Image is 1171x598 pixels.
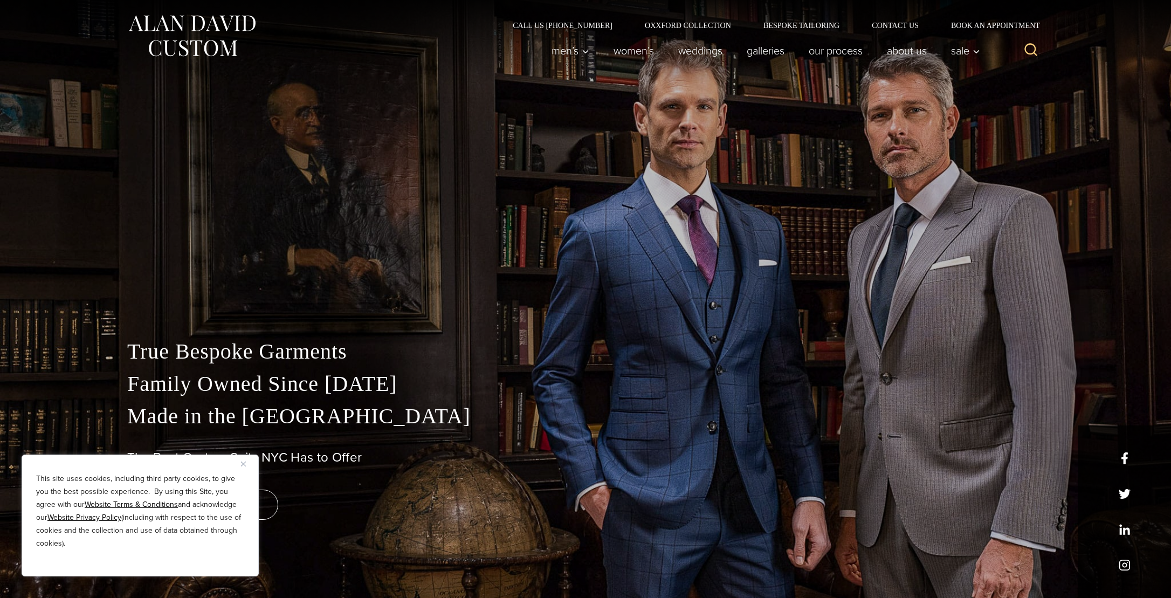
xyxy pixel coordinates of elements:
[36,472,244,550] p: This site uses cookies, including third party cookies, to give you the best possible experience. ...
[497,22,1044,29] nav: Secondary Navigation
[497,22,629,29] a: Call Us [PHONE_NUMBER]
[666,40,735,61] a: weddings
[1018,38,1044,64] button: View Search Form
[540,40,986,61] nav: Primary Navigation
[85,499,178,510] a: Website Terms & Conditions
[241,462,246,466] img: Close
[951,45,980,56] span: Sale
[47,512,121,523] a: Website Privacy Policy
[1119,559,1131,571] a: instagram
[1119,452,1131,464] a: facebook
[935,22,1044,29] a: Book an Appointment
[735,40,797,61] a: Galleries
[127,450,1044,465] h1: The Best Custom Suits NYC Has to Offer
[1119,488,1131,500] a: x/twitter
[127,12,257,60] img: Alan David Custom
[602,40,666,61] a: Women’s
[241,457,254,470] button: Close
[747,22,856,29] a: Bespoke Tailoring
[552,45,589,56] span: Men’s
[127,335,1044,432] p: True Bespoke Garments Family Owned Since [DATE] Made in the [GEOGRAPHIC_DATA]
[629,22,747,29] a: Oxxford Collection
[875,40,939,61] a: About Us
[797,40,875,61] a: Our Process
[856,22,935,29] a: Contact Us
[1119,524,1131,535] a: linkedin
